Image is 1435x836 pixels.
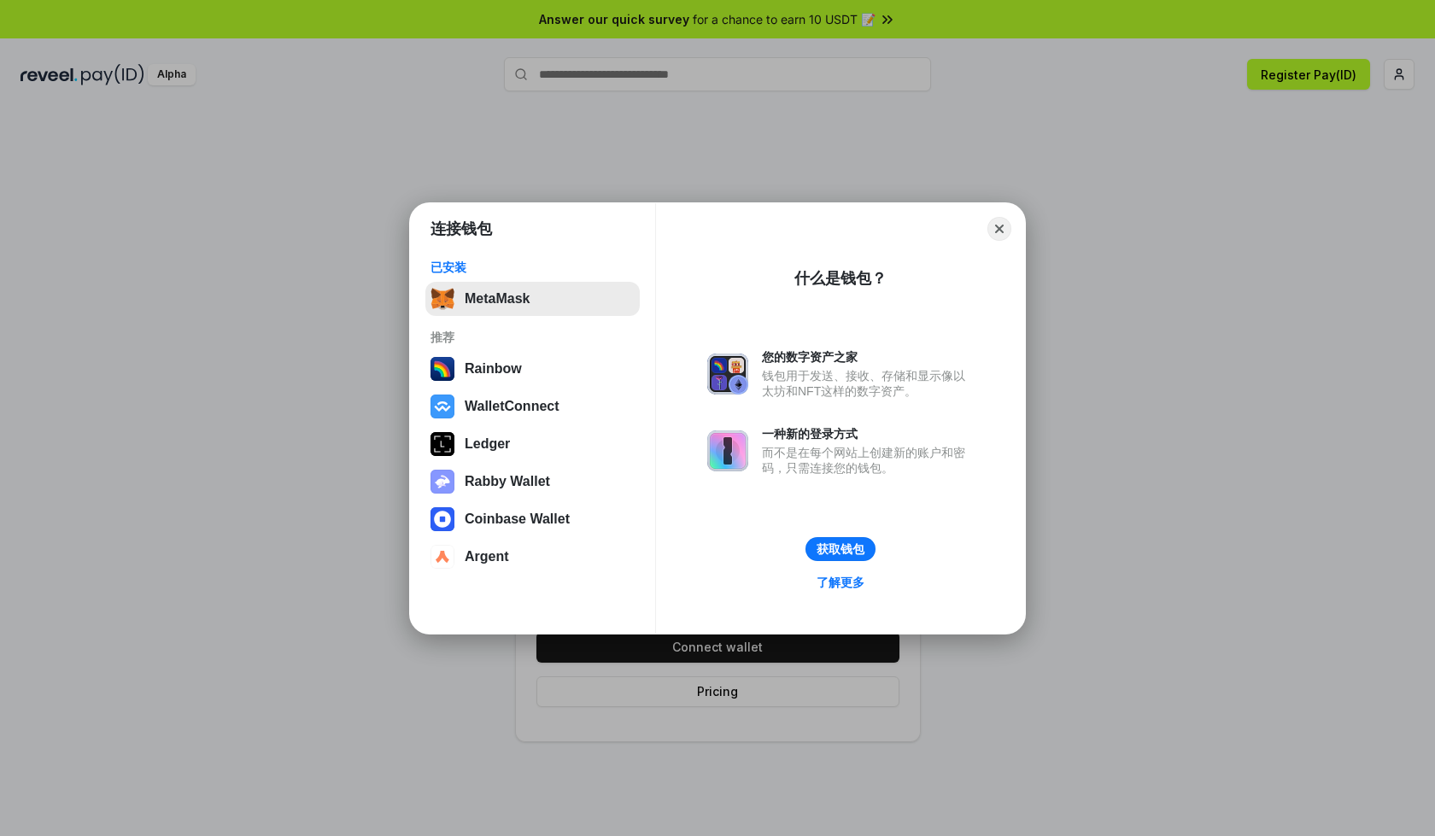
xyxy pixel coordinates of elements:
[465,436,510,452] div: Ledger
[762,349,974,365] div: 您的数字资产之家
[430,470,454,494] img: svg+xml,%3Csvg%20xmlns%3D%22http%3A%2F%2Fwww.w3.org%2F2000%2Fsvg%22%20fill%3D%22none%22%20viewBox...
[465,549,509,564] div: Argent
[430,260,635,275] div: 已安装
[794,268,887,289] div: 什么是钱包？
[987,217,1011,241] button: Close
[465,291,530,307] div: MetaMask
[465,512,570,527] div: Coinbase Wallet
[465,474,550,489] div: Rabby Wallet
[425,502,640,536] button: Coinbase Wallet
[817,541,864,557] div: 获取钱包
[762,445,974,476] div: 而不是在每个网站上创建新的账户和密码，只需连接您的钱包。
[430,432,454,456] img: svg+xml,%3Csvg%20xmlns%3D%22http%3A%2F%2Fwww.w3.org%2F2000%2Fsvg%22%20width%3D%2228%22%20height%3...
[425,282,640,316] button: MetaMask
[430,330,635,345] div: 推荐
[805,537,876,561] button: 获取钱包
[425,427,640,461] button: Ledger
[430,287,454,311] img: svg+xml,%3Csvg%20fill%3D%22none%22%20height%3D%2233%22%20viewBox%3D%220%200%2035%2033%22%20width%...
[817,575,864,590] div: 了解更多
[425,540,640,574] button: Argent
[806,571,875,593] a: 了解更多
[425,465,640,499] button: Rabby Wallet
[465,361,522,377] div: Rainbow
[430,357,454,381] img: svg+xml,%3Csvg%20width%3D%22120%22%20height%3D%22120%22%20viewBox%3D%220%200%20120%20120%22%20fil...
[762,368,974,399] div: 钱包用于发送、接收、存储和显示像以太坊和NFT这样的数字资产。
[425,352,640,386] button: Rainbow
[465,399,559,414] div: WalletConnect
[707,430,748,471] img: svg+xml,%3Csvg%20xmlns%3D%22http%3A%2F%2Fwww.w3.org%2F2000%2Fsvg%22%20fill%3D%22none%22%20viewBox...
[430,545,454,569] img: svg+xml,%3Csvg%20width%3D%2228%22%20height%3D%2228%22%20viewBox%3D%220%200%2028%2028%22%20fill%3D...
[430,219,492,239] h1: 连接钱包
[430,395,454,418] img: svg+xml,%3Csvg%20width%3D%2228%22%20height%3D%2228%22%20viewBox%3D%220%200%2028%2028%22%20fill%3D...
[707,354,748,395] img: svg+xml,%3Csvg%20xmlns%3D%22http%3A%2F%2Fwww.w3.org%2F2000%2Fsvg%22%20fill%3D%22none%22%20viewBox...
[430,507,454,531] img: svg+xml,%3Csvg%20width%3D%2228%22%20height%3D%2228%22%20viewBox%3D%220%200%2028%2028%22%20fill%3D...
[425,389,640,424] button: WalletConnect
[762,426,974,441] div: 一种新的登录方式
